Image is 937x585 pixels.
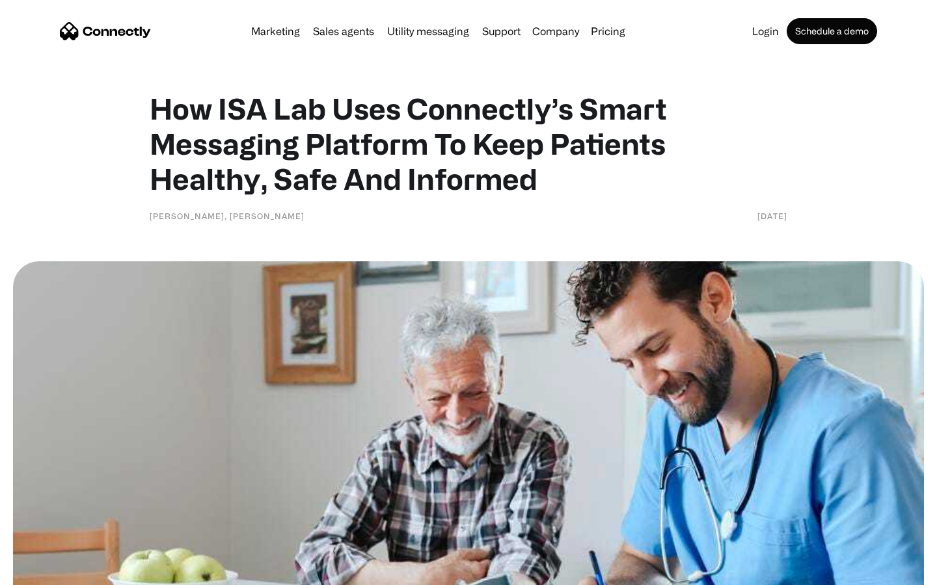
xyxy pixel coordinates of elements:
[586,26,631,36] a: Pricing
[528,22,583,40] div: Company
[150,91,787,196] h1: How ISA Lab Uses Connectly’s Smart Messaging Platform To Keep Patients Healthy, Safe And Informed
[26,562,78,580] ul: Language list
[382,26,474,36] a: Utility messaging
[60,21,151,41] a: home
[150,209,305,222] div: [PERSON_NAME], [PERSON_NAME]
[747,26,784,36] a: Login
[477,26,526,36] a: Support
[246,26,305,36] a: Marketing
[308,26,379,36] a: Sales agents
[757,209,787,222] div: [DATE]
[787,18,877,44] a: Schedule a demo
[13,562,78,580] aside: Language selected: English
[532,22,579,40] div: Company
